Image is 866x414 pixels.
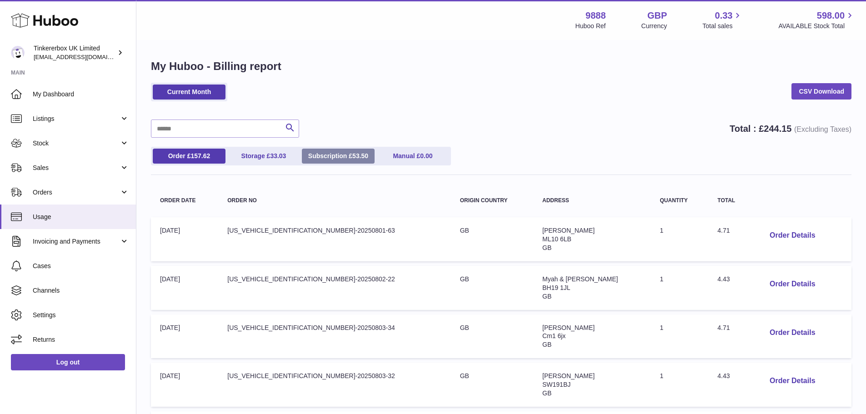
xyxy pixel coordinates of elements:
a: Current Month [153,85,225,100]
button: Order Details [762,275,822,294]
a: Log out [11,354,125,370]
strong: 9888 [586,10,606,22]
td: GB [451,266,533,310]
span: [PERSON_NAME] [542,372,595,379]
span: Myah & [PERSON_NAME] [542,275,618,283]
span: 4.43 [717,275,730,283]
span: GB [542,293,551,300]
span: Sales [33,164,120,172]
span: 244.15 [764,124,791,134]
span: (Excluding Taxes) [794,125,851,133]
span: SW191BJ [542,381,571,388]
h1: My Huboo - Billing report [151,59,851,74]
span: GB [542,389,551,397]
a: CSV Download [791,83,851,100]
span: 33.03 [270,152,286,160]
span: 157.62 [190,152,210,160]
span: GB [542,244,551,251]
span: [EMAIL_ADDRESS][DOMAIN_NAME] [34,53,134,60]
th: Total [708,189,753,213]
span: Listings [33,115,120,123]
td: [DATE] [151,266,218,310]
td: [DATE] [151,217,218,261]
span: ML10 6LB [542,235,571,243]
span: 598.00 [817,10,845,22]
td: GB [451,314,533,359]
td: [US_VEHICLE_IDENTIFICATION_NUMBER]-20250802-22 [218,266,451,310]
td: [US_VEHICLE_IDENTIFICATION_NUMBER]-20250801-63 [218,217,451,261]
span: Invoicing and Payments [33,237,120,246]
span: [PERSON_NAME] [542,324,595,331]
td: 1 [651,217,708,261]
a: Manual £0.00 [376,149,449,164]
th: Order no [218,189,451,213]
td: [DATE] [151,314,218,359]
span: My Dashboard [33,90,129,99]
span: 4.71 [717,227,730,234]
span: Cases [33,262,129,270]
a: 0.33 Total sales [702,10,743,30]
span: 53.50 [352,152,368,160]
td: [US_VEHICLE_IDENTIFICATION_NUMBER]-20250803-32 [218,363,451,407]
span: 4.71 [717,324,730,331]
span: Returns [33,335,129,344]
span: Settings [33,311,129,319]
td: GB [451,363,533,407]
span: 0.33 [715,10,733,22]
th: Order Date [151,189,218,213]
strong: Total : £ [730,124,851,134]
span: 4.43 [717,372,730,379]
span: Orders [33,188,120,197]
span: Stock [33,139,120,148]
span: [PERSON_NAME] [542,227,595,234]
span: Cm1 6jx [542,332,566,339]
span: Usage [33,213,129,221]
div: Tinkererbox UK Limited [34,44,115,61]
span: BH19 1JL [542,284,570,291]
th: Quantity [651,189,708,213]
td: GB [451,217,533,261]
td: [DATE] [151,363,218,407]
button: Order Details [762,226,822,245]
button: Order Details [762,372,822,390]
td: 1 [651,314,708,359]
strong: GBP [647,10,667,22]
th: Origin Country [451,189,533,213]
span: Channels [33,286,129,295]
a: Subscription £53.50 [302,149,375,164]
td: 1 [651,266,708,310]
a: Order £157.62 [153,149,225,164]
span: GB [542,341,551,348]
a: Storage £33.03 [227,149,300,164]
div: Huboo Ref [576,22,606,30]
span: 0.00 [420,152,432,160]
div: Currency [641,22,667,30]
img: internalAdmin-9888@internal.huboo.com [11,46,25,60]
button: Order Details [762,324,822,342]
td: 1 [651,363,708,407]
a: 598.00 AVAILABLE Stock Total [778,10,855,30]
td: [US_VEHICLE_IDENTIFICATION_NUMBER]-20250803-34 [218,314,451,359]
th: Address [533,189,651,213]
span: AVAILABLE Stock Total [778,22,855,30]
span: Total sales [702,22,743,30]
